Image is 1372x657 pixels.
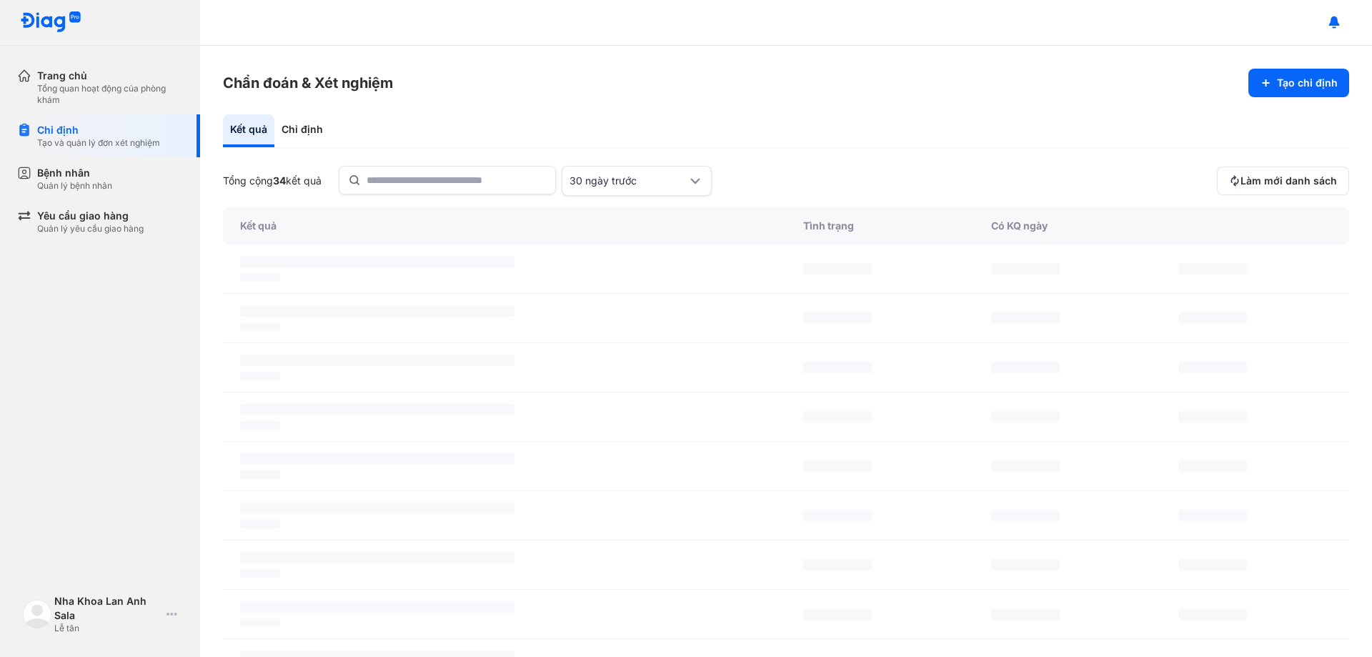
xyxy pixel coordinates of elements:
span: ‌ [1178,559,1247,570]
div: Quản lý yêu cầu giao hàng [37,223,144,234]
span: ‌ [803,411,872,423]
span: ‌ [1178,608,1247,620]
span: ‌ [240,355,514,366]
span: ‌ [803,559,872,570]
span: ‌ [240,470,280,479]
span: ‌ [240,322,280,331]
span: ‌ [240,618,280,627]
span: ‌ [991,559,1060,570]
span: ‌ [803,510,872,521]
span: ‌ [1178,411,1247,423]
span: ‌ [991,608,1060,620]
span: ‌ [240,372,280,380]
div: Kết quả [223,114,274,147]
div: Lễ tân [54,623,161,634]
span: Làm mới danh sách [1241,174,1337,188]
span: ‌ [991,312,1060,324]
span: ‌ [803,263,872,275]
span: ‌ [240,421,280,430]
span: ‌ [1178,362,1247,373]
button: Tạo chỉ định [1248,69,1349,97]
img: logo [23,600,51,628]
span: ‌ [991,510,1060,521]
div: Tổng cộng kết quả [223,174,322,188]
div: Tình trạng [786,207,974,244]
div: Nha Khoa Lan Anh Sala [54,594,161,623]
span: ‌ [240,404,514,415]
span: ‌ [991,460,1060,472]
div: Bệnh nhân [37,166,112,180]
div: Yêu cầu giao hàng [37,209,144,223]
span: ‌ [1178,312,1247,324]
span: ‌ [1178,263,1247,275]
span: ‌ [240,552,514,563]
span: ‌ [803,460,872,472]
div: Trang chủ [37,69,183,83]
span: ‌ [240,520,280,528]
span: ‌ [1178,510,1247,521]
span: ‌ [240,503,514,514]
span: ‌ [240,569,280,578]
div: Kết quả [223,207,786,244]
span: ‌ [803,312,872,324]
span: ‌ [240,601,514,613]
div: Có KQ ngày [974,207,1162,244]
span: ‌ [240,453,514,465]
div: Chỉ định [37,123,160,137]
div: 30 ngày trước [570,174,687,188]
img: logo [20,11,81,34]
div: Tạo và quản lý đơn xét nghiệm [37,137,160,149]
button: Làm mới danh sách [1217,167,1349,195]
span: ‌ [803,362,872,373]
span: ‌ [991,362,1060,373]
span: ‌ [991,263,1060,275]
span: ‌ [240,256,514,267]
span: ‌ [240,305,514,317]
span: ‌ [1178,460,1247,472]
span: ‌ [991,411,1060,423]
div: Quản lý bệnh nhân [37,180,112,192]
span: ‌ [240,273,280,282]
div: Tổng quan hoạt động của phòng khám [37,83,183,106]
span: 34 [273,174,286,187]
h3: Chẩn đoán & Xét nghiệm [223,73,393,93]
div: Chỉ định [274,114,330,147]
span: ‌ [803,608,872,620]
